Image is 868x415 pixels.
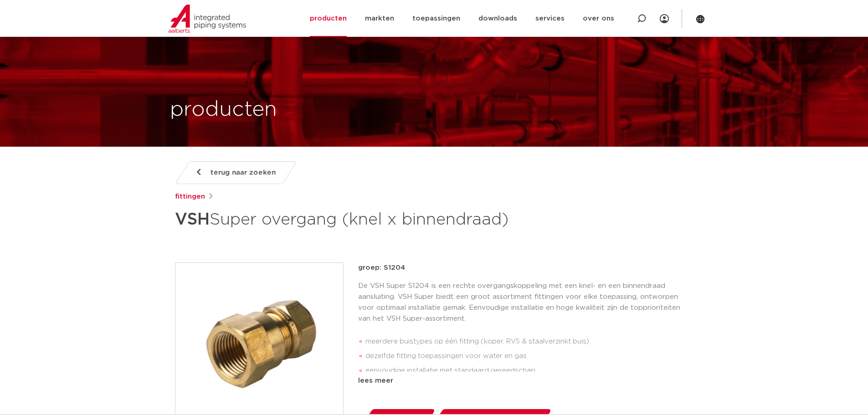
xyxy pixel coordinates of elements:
[358,375,693,386] div: lees meer
[365,364,693,378] li: eenvoudige installatie met standaard gereedschap
[365,334,693,349] li: meerdere buistypes op één fitting (koper, RVS & staalverzinkt buis)
[211,165,276,180] span: terug naar zoeken
[175,206,517,233] h1: Super overgang (knel x binnendraad)
[170,95,277,124] h1: producten
[365,349,693,364] li: dezelfde fitting toepassingen voor water en gas
[175,191,205,202] a: fittingen
[175,161,297,184] a: terug naar zoeken
[358,281,693,324] p: De VSH Super S1204 is een rechte overgangskoppeling met een knel- en een binnendraad aansluiting....
[175,211,210,228] strong: VSH
[358,262,693,273] p: groep: S1204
